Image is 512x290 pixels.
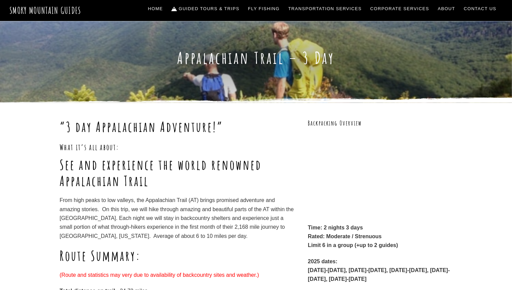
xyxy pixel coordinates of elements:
a: Contact Us [461,2,499,16]
h1: “3 day Appalachian Adventure!” [60,119,295,135]
a: Home [145,2,166,16]
h1: Appalachian Trail – 3 Day [60,48,452,68]
a: Fly Fishing [246,2,282,16]
a: Corporate Services [368,2,432,16]
h1: Route Summary: [60,248,295,264]
a: Transportation Services [285,2,364,16]
a: Smoky Mountain Guides [9,5,81,16]
strong: 2025 dates: [DATE]-[DATE], [DATE]-[DATE], [DATE]-[DATE], [DATE]-[DATE], [DATE]-[DATE] [308,259,450,282]
a: About [435,2,458,16]
strong: Time: 2 nights 3 days [308,225,363,230]
span: (Route and statistics may very due to availability of backcountry sites and weather.) [60,272,259,278]
p: From high peaks to low valleys, the Appalachian Trail (AT) brings promised adventure and amazing ... [60,196,295,241]
h3: What it’s all about: [60,142,295,153]
a: Guided Tours & Trips [169,2,242,16]
h1: See and experience the world renowned Appalachian Trail [60,157,295,189]
h3: Backpacking Overview [308,119,452,128]
strong: Limit 6 in a group (+up to 2 guides) [308,242,398,248]
strong: Rated: Moderate / Strenuous [308,233,382,239]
